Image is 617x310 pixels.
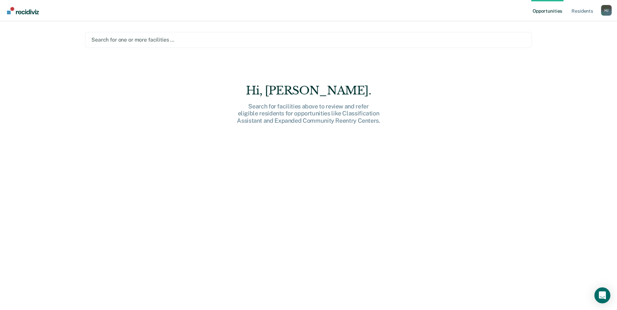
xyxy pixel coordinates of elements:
div: Hi, [PERSON_NAME]. [202,84,415,97]
button: Profile dropdown button [601,5,612,16]
div: Search for facilities above to review and refer eligible residents for opportunities like Classif... [202,103,415,124]
div: Open Intercom Messenger [594,287,610,303]
img: Recidiviz [7,7,39,14]
div: H J [601,5,612,16]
